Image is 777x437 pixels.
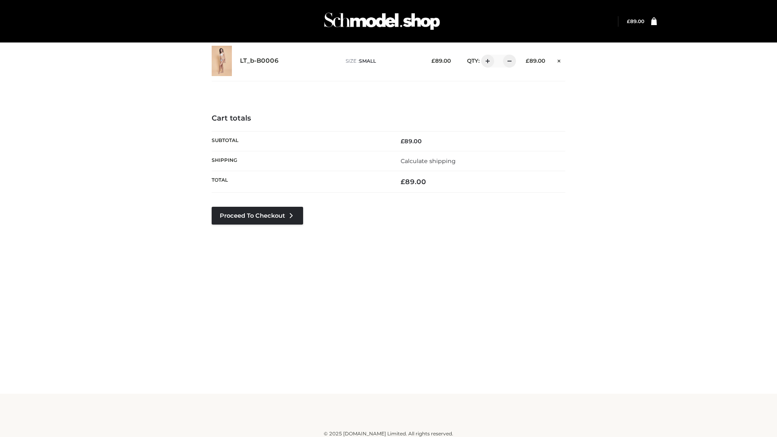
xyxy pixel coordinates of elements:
a: Calculate shipping [401,157,456,165]
th: Shipping [212,151,388,171]
img: Schmodel Admin 964 [321,5,443,37]
bdi: 89.00 [526,57,545,64]
a: £89.00 [627,18,644,24]
div: QTY: [459,55,513,68]
h4: Cart totals [212,114,565,123]
span: £ [526,57,529,64]
a: Proceed to Checkout [212,207,303,225]
p: size : [346,57,419,65]
a: Remove this item [553,55,565,65]
span: £ [401,178,405,186]
th: Total [212,171,388,193]
th: Subtotal [212,131,388,151]
bdi: 89.00 [627,18,644,24]
span: £ [627,18,630,24]
span: SMALL [359,58,376,64]
bdi: 89.00 [401,138,422,145]
a: LT_b-B0006 [240,57,279,65]
bdi: 89.00 [431,57,451,64]
span: £ [431,57,435,64]
span: £ [401,138,404,145]
bdi: 89.00 [401,178,426,186]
